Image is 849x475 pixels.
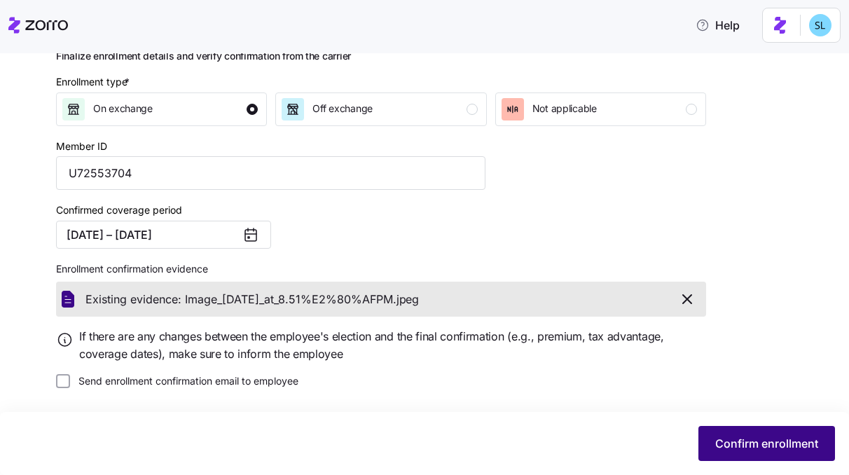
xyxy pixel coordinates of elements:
span: Not applicable [532,102,597,116]
button: [DATE] – [DATE] [56,221,271,249]
label: Send enrollment confirmation email to employee [70,374,298,388]
button: Confirm enrollment [698,426,835,461]
span: Help [696,17,740,34]
img: 7c620d928e46699fcfb78cede4daf1d1 [809,14,831,36]
span: Confirm enrollment [715,435,818,452]
span: Enrollment confirmation evidence [56,262,208,276]
span: On exchange [93,102,153,116]
div: Enrollment type [56,74,132,90]
span: jpeg [396,291,419,308]
span: If there are any changes between the employee's election and the final confirmation (e.g., premiu... [79,328,706,363]
button: Help [684,11,751,39]
label: Member ID [56,139,107,154]
span: Off exchange [312,102,373,116]
input: Type Member ID [56,156,485,190]
label: Confirmed coverage period [56,202,182,218]
span: Existing evidence: Image_[DATE]_at_8.51%E2%80%AFPM. [85,291,396,308]
h2: Finalize enrollment details and verify confirmation from the carrier [56,50,706,63]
